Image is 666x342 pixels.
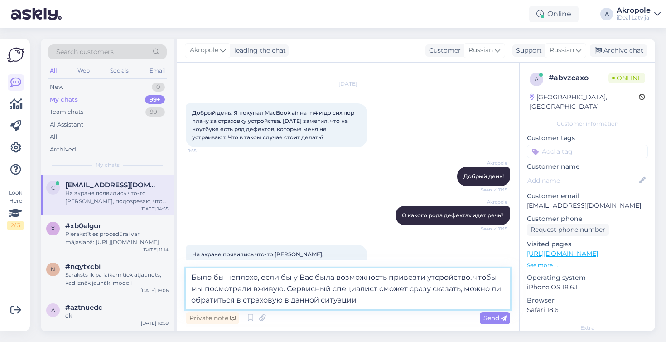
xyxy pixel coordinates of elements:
div: Akropole [617,7,651,14]
span: Russian [550,45,574,55]
div: Customer information [527,120,648,128]
div: Private note [186,312,239,324]
div: My chats [50,95,78,104]
div: Pierakstīties procedūrai var mājaslapā: [URL][DOMAIN_NAME] [65,230,169,246]
div: [DATE] 11:14 [142,246,169,253]
span: О какого рода дефектах идет речь? [402,212,504,219]
span: #aztnuedc [65,303,102,312]
div: Customer [425,46,461,55]
div: Support [512,46,542,55]
span: 1:55 [188,147,222,154]
span: Добрый день. Я покупал MacBook air на m4 и до сих пор плачу за страховку устройства. [DATE] замет... [192,109,356,141]
p: Browser [527,296,648,305]
div: На экране появились что-то [PERSON_NAME], подозреваю, что от соприкосновения с клавиатурой. [65,189,169,205]
div: 99+ [145,95,165,104]
span: a [51,307,55,313]
p: Operating system [527,273,648,283]
div: ok [65,312,169,320]
div: 0 [152,83,165,92]
div: Web [76,65,92,77]
div: AI Assistant [50,120,83,129]
div: [DATE] [186,80,510,88]
div: Email [148,65,167,77]
span: Seen ✓ 11:15 [473,225,507,232]
div: A [600,8,613,20]
p: iPhone OS 18.6.1 [527,283,648,292]
p: Customer tags [527,133,648,143]
input: Add a tag [527,145,648,158]
span: Russian [468,45,493,55]
span: My chats [95,161,120,169]
span: Send [483,314,507,322]
img: Askly Logo [7,46,24,64]
span: Seen ✓ 11:15 [473,186,507,193]
p: Customer name [527,162,648,171]
span: x [51,225,55,232]
p: Safari 18.6 [527,305,648,315]
div: Online [529,6,579,22]
span: a [535,76,539,83]
div: leading the chat [231,46,286,55]
div: [DATE] 19:06 [140,287,169,294]
p: Visited pages [527,239,648,249]
span: #xb0elgur [65,222,101,230]
input: Add name [527,176,637,186]
div: Socials [108,65,130,77]
p: Customer email [527,191,648,201]
p: [EMAIL_ADDRESS][DOMAIN_NAME] [527,201,648,210]
span: Akropole [473,160,507,166]
span: cs.mixep@gmail.com [65,181,159,189]
div: All [48,65,58,77]
span: Search customers [56,47,114,57]
span: На экране появились что-то [PERSON_NAME], подозреваю, что от соприкосновения с клавиатурой. [192,251,346,266]
span: c [51,184,55,191]
div: Archived [50,145,76,154]
div: Archive chat [590,44,647,57]
div: Extra [527,324,648,332]
span: Akropole [473,199,507,205]
span: Online [608,73,645,83]
div: Look Here [7,189,24,230]
div: Request phone number [527,224,609,236]
div: [GEOGRAPHIC_DATA], [GEOGRAPHIC_DATA] [530,93,639,112]
span: #nqytxcbi [65,263,101,271]
div: Saraksts ik pa laikam tiek atjaunots, kad iznāk jaunāki modeļi [65,271,169,287]
div: Team chats [50,107,83,117]
span: Akropole [190,45,218,55]
div: 2 / 3 [7,221,24,230]
div: New [50,83,63,92]
div: [DATE] 14:55 [140,205,169,212]
span: Добрый день! [463,173,504,180]
p: Customer phone [527,214,648,224]
div: All [50,132,58,142]
div: # abvzcaxo [549,73,608,83]
div: [DATE] 18:59 [141,320,169,327]
div: iDeal Latvija [617,14,651,21]
div: 99+ [145,107,165,117]
a: AkropoleiDeal Latvija [617,7,661,21]
a: [URL][DOMAIN_NAME] [527,249,598,258]
textarea: Было бы неплохо, если бы у Вас была возможность привезти утсройство, чтобы мы посмотрели вживую. ... [186,268,510,309]
p: See more ... [527,261,648,269]
span: n [51,266,55,273]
